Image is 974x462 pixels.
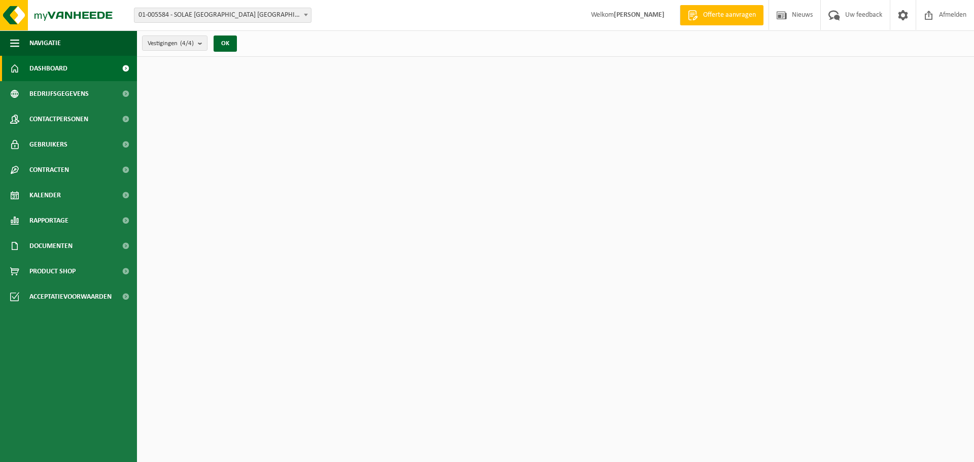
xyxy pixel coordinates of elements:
[680,5,763,25] a: Offerte aanvragen
[29,56,67,81] span: Dashboard
[29,30,61,56] span: Navigatie
[214,35,237,52] button: OK
[29,284,112,309] span: Acceptatievoorwaarden
[134,8,311,23] span: 01-005584 - SOLAE BELGIUM NV - IEPER
[701,10,758,20] span: Offerte aanvragen
[29,183,61,208] span: Kalender
[29,259,76,284] span: Product Shop
[614,11,665,19] strong: [PERSON_NAME]
[29,106,88,132] span: Contactpersonen
[29,81,89,106] span: Bedrijfsgegevens
[148,36,194,51] span: Vestigingen
[29,208,68,233] span: Rapportage
[29,157,69,183] span: Contracten
[142,35,207,51] button: Vestigingen(4/4)
[134,8,311,22] span: 01-005584 - SOLAE BELGIUM NV - IEPER
[180,40,194,47] count: (4/4)
[29,233,73,259] span: Documenten
[29,132,67,157] span: Gebruikers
